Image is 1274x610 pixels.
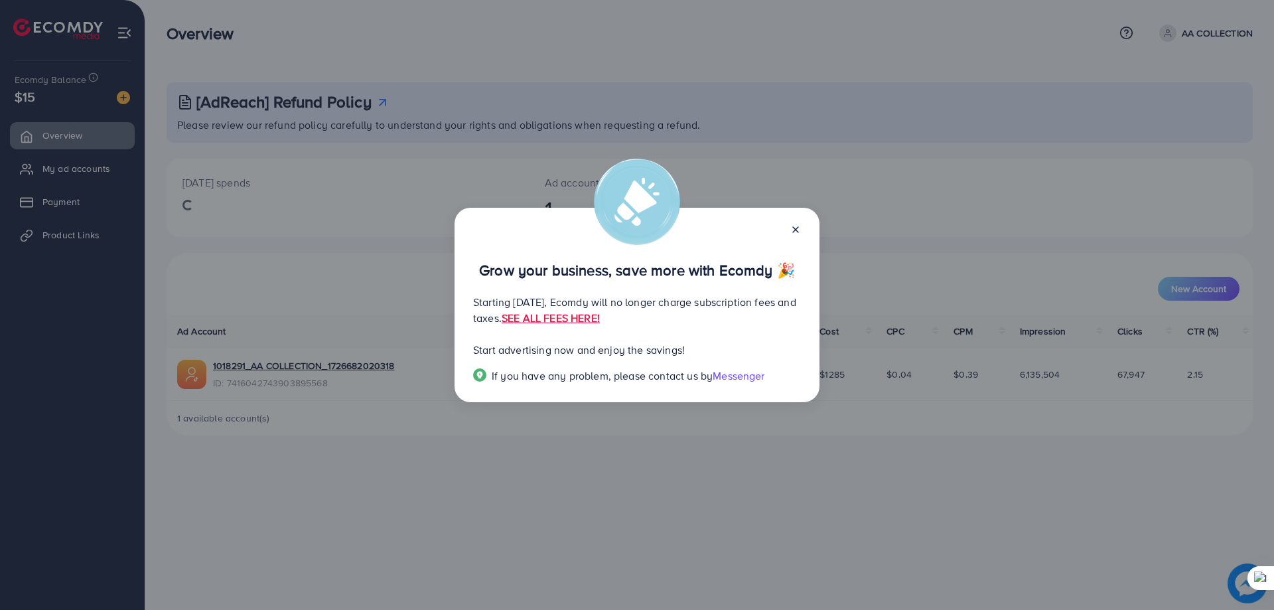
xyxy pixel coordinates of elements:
img: alert [594,159,680,245]
img: Popup guide [473,368,486,382]
span: Messenger [713,368,764,383]
p: Starting [DATE], Ecomdy will no longer charge subscription fees and taxes. [473,294,801,326]
a: SEE ALL FEES HERE! [502,311,600,325]
p: Grow your business, save more with Ecomdy 🎉 [473,262,801,278]
span: If you have any problem, please contact us by [492,368,713,383]
p: Start advertising now and enjoy the savings! [473,342,801,358]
